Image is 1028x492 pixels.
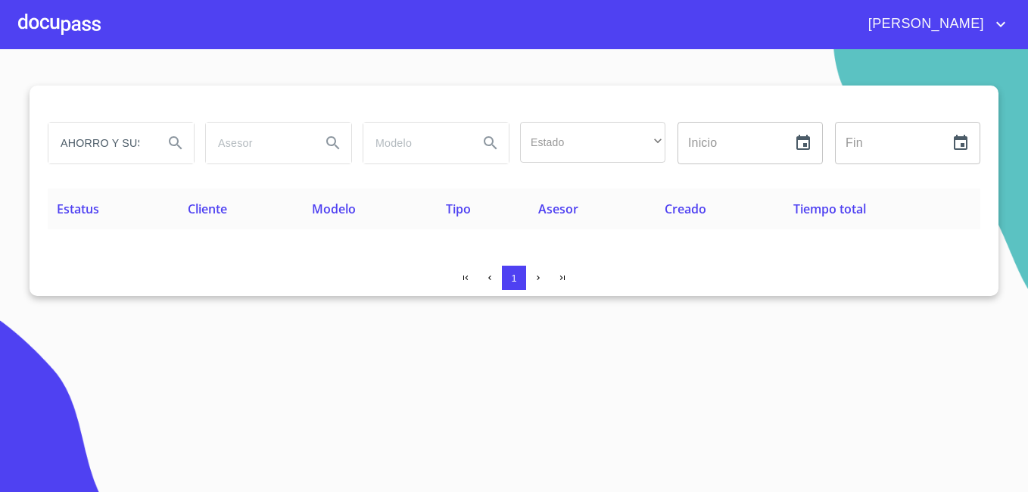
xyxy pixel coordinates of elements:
[48,123,151,163] input: search
[520,122,665,163] div: ​
[206,123,309,163] input: search
[538,201,578,217] span: Asesor
[363,123,466,163] input: search
[472,125,509,161] button: Search
[502,266,526,290] button: 1
[857,12,1010,36] button: account of current user
[57,201,99,217] span: Estatus
[157,125,194,161] button: Search
[793,201,866,217] span: Tiempo total
[857,12,992,36] span: [PERSON_NAME]
[511,272,516,284] span: 1
[446,201,471,217] span: Tipo
[312,201,356,217] span: Modelo
[315,125,351,161] button: Search
[665,201,706,217] span: Creado
[188,201,227,217] span: Cliente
